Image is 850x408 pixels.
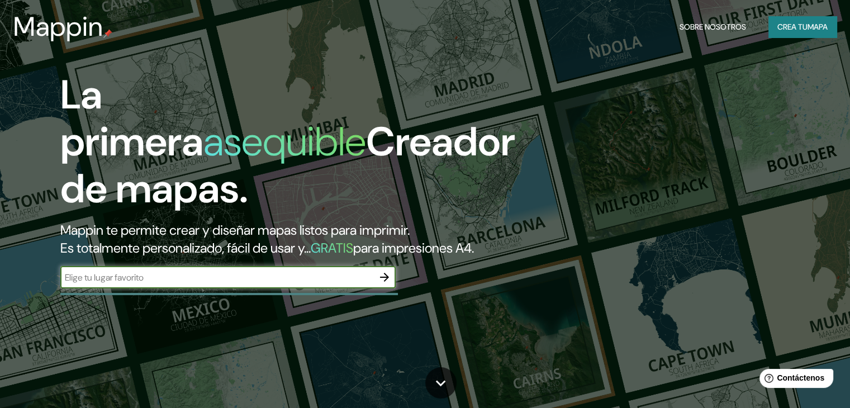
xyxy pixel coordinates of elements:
font: Sobre nosotros [680,22,746,32]
font: Creador de mapas. [60,116,515,215]
font: asequible [203,116,366,168]
font: La primera [60,69,203,168]
font: Es totalmente personalizado, fácil de usar y... [60,239,311,257]
iframe: Lanzador de widgets de ayuda [751,364,838,396]
font: Mappin te permite crear y diseñar mapas listos para imprimir. [60,221,410,239]
input: Elige tu lugar favorito [60,271,373,284]
button: Sobre nosotros [675,16,751,37]
font: mapa [808,22,828,32]
font: GRATIS [311,239,353,257]
button: Crea tumapa [768,16,837,37]
img: pin de mapeo [103,29,112,38]
font: Crea tu [777,22,808,32]
font: Mappin [13,9,103,44]
font: para impresiones A4. [353,239,474,257]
